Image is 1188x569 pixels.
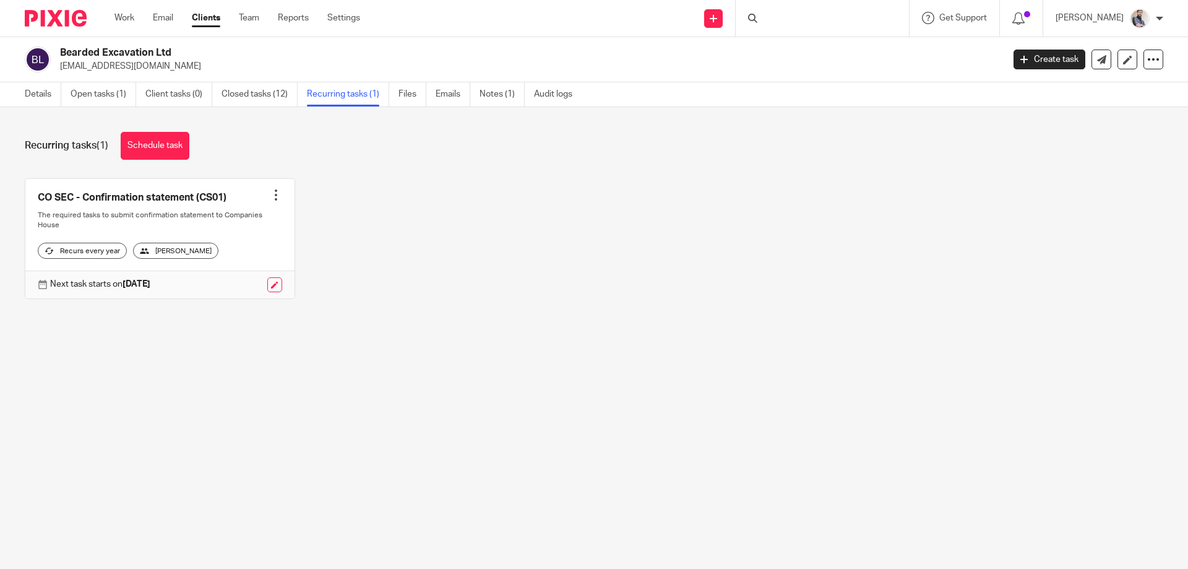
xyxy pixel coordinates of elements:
div: Recurs every year [38,243,127,259]
img: Pixie%2002.jpg [1130,9,1150,28]
p: [EMAIL_ADDRESS][DOMAIN_NAME] [60,60,995,72]
a: Notes (1) [480,82,525,106]
a: Audit logs [534,82,582,106]
a: Reports [278,12,309,24]
span: (1) [97,141,108,150]
a: Emails [436,82,470,106]
img: Pixie [25,10,87,27]
img: svg%3E [25,46,51,72]
a: Closed tasks (12) [222,82,298,106]
a: Email [153,12,173,24]
a: Open tasks (1) [71,82,136,106]
span: Get Support [939,14,987,22]
h2: Bearded Excavation Ltd [60,46,808,59]
div: [PERSON_NAME] [133,243,218,259]
a: Team [239,12,259,24]
a: Create task [1014,50,1085,69]
a: Files [398,82,426,106]
h1: Recurring tasks [25,139,108,152]
p: [PERSON_NAME] [1056,12,1124,24]
a: Settings [327,12,360,24]
a: Recurring tasks (1) [307,82,389,106]
p: Next task starts on [50,278,150,290]
strong: [DATE] [123,280,150,289]
a: Clients [192,12,220,24]
a: Work [114,12,134,24]
a: Client tasks (0) [145,82,212,106]
a: Details [25,82,61,106]
a: Schedule task [121,132,189,160]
